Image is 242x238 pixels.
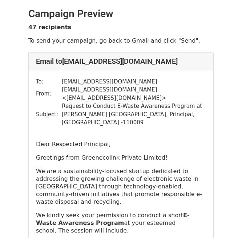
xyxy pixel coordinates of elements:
[28,24,71,31] strong: 47 recipients
[206,203,242,238] iframe: Chat Widget
[28,8,214,20] h2: Campaign Preview
[36,57,206,66] h4: Email to [EMAIL_ADDRESS][DOMAIN_NAME]
[36,212,190,226] strong: E-Waste Awareness Program
[36,140,206,148] p: Dear Respected Principal,
[28,37,214,44] p: To send your campaign, go back to Gmail and click "Send".
[36,154,206,161] p: Greetings from Greenecolink Private Limited!
[36,167,206,206] p: We are a sustainability-focused startup dedicated to addressing the growing challenge of electron...
[36,102,62,127] td: Subject:
[36,86,62,102] td: From:
[36,211,206,234] p: We kindly seek your permission to conduct a short at your esteemed school. The session will include:
[62,86,206,102] td: [EMAIL_ADDRESS][DOMAIN_NAME] < [EMAIL_ADDRESS][DOMAIN_NAME] >
[62,78,206,86] td: [EMAIL_ADDRESS][DOMAIN_NAME]
[62,102,206,127] td: Request to Conduct E-Waste Awareness Program at [PERSON_NAME] [GEOGRAPHIC_DATA], Principal, [GEOG...
[36,78,62,86] td: To:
